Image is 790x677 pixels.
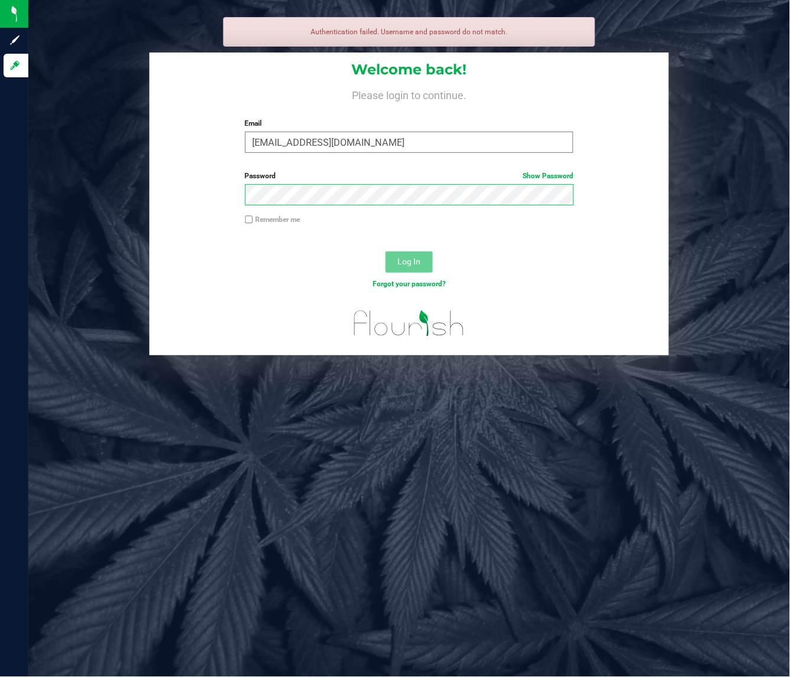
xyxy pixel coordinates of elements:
div: Authentication failed. Username and password do not match. [223,17,595,47]
span: Password [245,172,276,180]
input: Remember me [245,215,253,224]
inline-svg: Log in [9,60,21,71]
span: Log In [398,257,421,266]
a: Show Password [523,172,573,180]
a: Forgot your password? [373,280,446,288]
h1: Welcome back! [149,62,669,77]
h4: Please login to continue. [149,87,669,102]
img: flourish_logo.svg [344,302,474,345]
button: Log In [386,251,433,273]
label: Email [245,118,574,129]
label: Remember me [245,214,301,225]
inline-svg: Sign up [9,34,21,46]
